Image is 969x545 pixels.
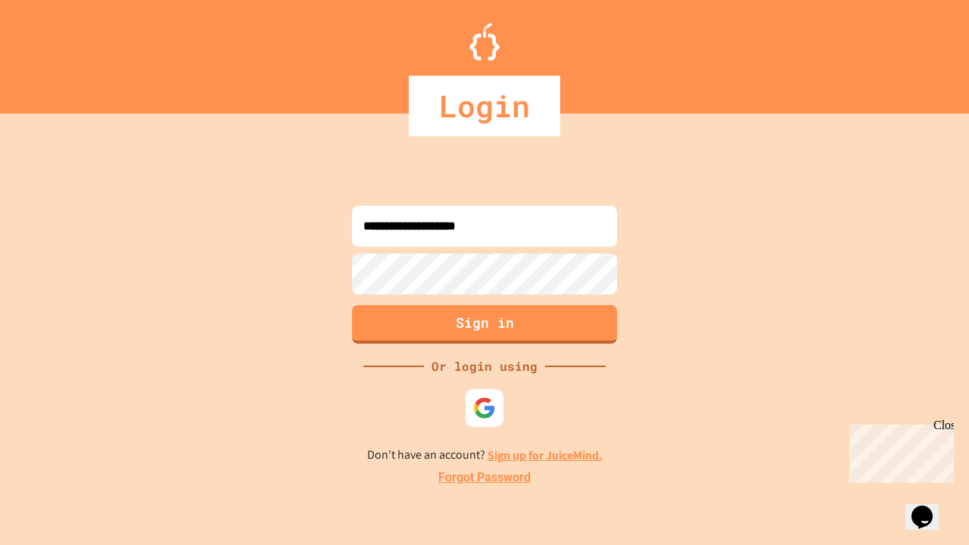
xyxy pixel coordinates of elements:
div: Or login using [424,357,545,375]
button: Sign in [352,305,617,344]
img: google-icon.svg [473,397,496,419]
div: Login [409,76,560,136]
div: Chat with us now!Close [6,6,104,96]
iframe: chat widget [843,419,954,483]
p: Don't have an account? [367,446,603,465]
a: Sign up for JuiceMind. [488,447,603,463]
iframe: chat widget [905,484,954,530]
a: Forgot Password [438,469,531,487]
img: Logo.svg [469,23,500,61]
